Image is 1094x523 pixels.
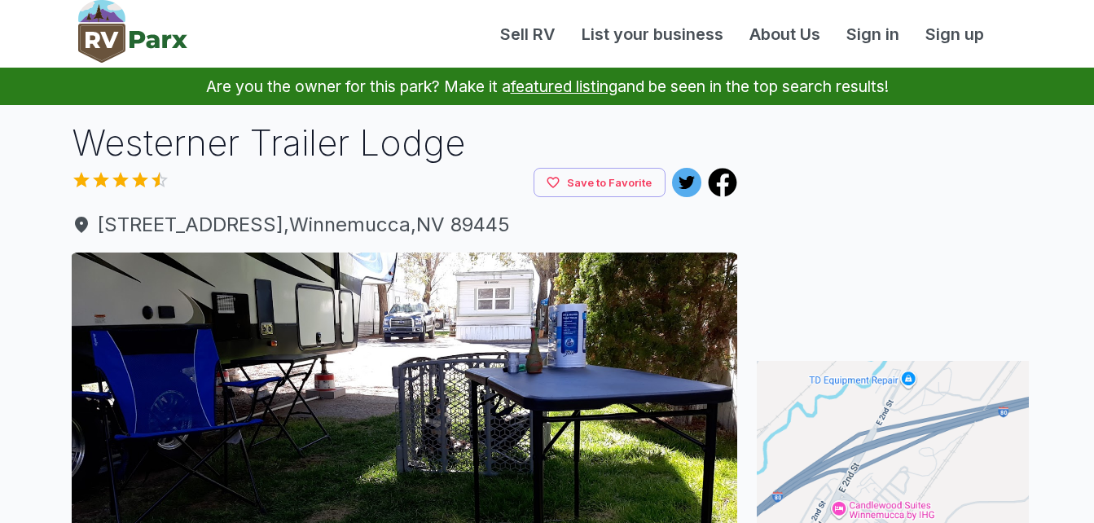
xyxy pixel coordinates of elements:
h1: Westerner Trailer Lodge [72,118,738,168]
iframe: Advertisement [757,118,1029,322]
button: Save to Favorite [534,168,666,198]
p: Are you the owner for this park? Make it a and be seen in the top search results! [20,68,1074,105]
a: Sign up [912,22,997,46]
span: [STREET_ADDRESS] , Winnemucca , NV 89445 [72,210,738,240]
a: Sell RV [487,22,569,46]
a: featured listing [511,77,617,96]
a: About Us [736,22,833,46]
a: List your business [569,22,736,46]
a: Sign in [833,22,912,46]
a: [STREET_ADDRESS],Winnemucca,NV 89445 [72,210,738,240]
